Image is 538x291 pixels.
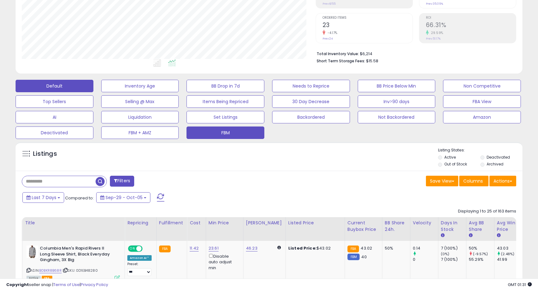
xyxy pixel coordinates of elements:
[106,194,143,201] span: Sep-29 - Oct-05
[186,95,264,108] button: Items Being Repriced
[65,195,94,201] span: Compared to:
[159,246,171,252] small: FBA
[186,111,264,123] button: Set Listings
[190,220,203,226] div: Cost
[6,282,29,288] strong: Copyright
[487,161,503,167] label: Archived
[323,16,413,20] span: Ordered Items
[361,245,372,251] span: 43.02
[40,246,116,265] b: Columbia Men's Rapid Rivers II Long Sleeve Shirt, Black Everyday Gingham, 3X Big
[246,220,283,226] div: [PERSON_NAME]
[209,253,238,271] div: Disable auto adjust min
[209,245,219,251] a: 23.61
[361,254,366,260] span: 40
[127,255,152,261] div: Amazon AI *
[443,111,521,123] button: Amazon
[426,2,443,6] small: Prev: 35.09%
[33,150,57,158] h5: Listings
[413,220,436,226] div: Velocity
[16,95,93,108] button: Top Sellers
[497,233,501,238] small: Avg Win Price.
[288,220,342,226] div: Listed Price
[426,16,516,20] span: ROI
[159,220,184,226] div: Fulfillment
[39,268,62,273] a: B0BKR8B68R
[366,58,378,64] span: $15.58
[358,80,436,92] button: BB Price Below Min
[25,220,122,226] div: Title
[323,2,336,6] small: Prev: $155
[469,233,473,238] small: Avg BB Share.
[441,257,466,262] div: 7 (100%)
[441,251,450,256] small: (0%)
[413,246,438,251] div: 0.14
[129,246,136,251] span: ON
[26,246,38,258] img: 51rfcCFwv2L._SL40_.jpg
[32,194,56,201] span: Last 7 Days
[317,58,365,64] b: Short Term Storage Fees:
[443,95,521,108] button: FBA View
[325,31,337,35] small: -4.17%
[347,246,359,252] small: FBA
[16,80,93,92] button: Default
[209,220,241,226] div: Min Price
[272,80,350,92] button: Needs to Reprice
[441,220,464,233] div: Days In Stock
[426,37,441,41] small: Prev: 51.17%
[497,257,522,262] div: 41.99
[272,111,350,123] button: Backordered
[101,111,179,123] button: Liquidation
[22,192,64,203] button: Last 7 Days
[63,268,98,273] span: | SKU: 0D1EB48280
[142,246,152,251] span: OFF
[96,192,150,203] button: Sep-29 - Oct-05
[458,208,516,214] div: Displaying 1 to 25 of 163 items
[441,233,445,238] small: Days In Stock.
[317,51,359,56] b: Total Inventory Value:
[426,21,516,30] h2: 66.31%
[497,246,522,251] div: 43.03
[413,257,438,262] div: 0
[347,220,380,233] div: Current Buybox Price
[101,95,179,108] button: Selling @ Max
[358,95,436,108] button: Inv>90 days
[101,126,179,139] button: FBM + AMZ
[444,161,467,167] label: Out of Stock
[473,251,488,256] small: (-9.57%)
[469,257,494,262] div: 55.29%
[81,282,108,288] a: Privacy Policy
[501,251,514,256] small: (2.48%)
[186,126,264,139] button: FBM
[497,220,520,233] div: Avg Win Price
[53,282,80,288] a: Terms of Use
[16,111,93,123] button: AI
[127,262,152,276] div: Preset:
[385,246,405,251] div: 50%
[438,147,522,153] p: Listing States:
[110,176,134,187] button: Filters
[272,95,350,108] button: 30 Day Decrease
[487,155,510,160] label: Deactivated
[101,80,179,92] button: Inventory Age
[323,21,413,30] h2: 23
[469,220,492,233] div: Avg BB Share
[246,245,257,251] a: 46.23
[463,178,483,184] span: Columns
[441,246,466,251] div: 7 (100%)
[127,220,154,226] div: Repricing
[508,282,532,288] span: 2025-10-13 01:31 GMT
[288,245,317,251] b: Listed Price:
[288,246,340,251] div: $43.02
[469,246,494,251] div: 50%
[358,111,436,123] button: Not Backordered
[347,254,360,260] small: FBM
[190,245,199,251] a: 11.42
[459,176,488,186] button: Columns
[426,176,458,186] button: Save View
[6,282,108,288] div: seller snap | |
[443,80,521,92] button: Non Competitive
[385,220,408,233] div: BB Share 24h.
[429,31,443,35] small: 29.59%
[317,50,512,57] li: $6,214
[323,37,333,41] small: Prev: 24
